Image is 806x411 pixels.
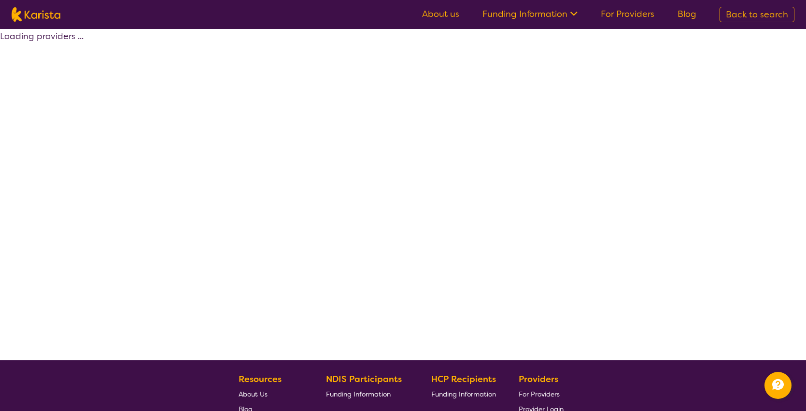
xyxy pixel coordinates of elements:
[764,372,792,399] button: Channel Menu
[239,386,303,401] a: About Us
[326,390,391,398] span: Funding Information
[726,9,788,20] span: Back to search
[519,390,560,398] span: For Providers
[12,7,60,22] img: Karista logo
[601,8,654,20] a: For Providers
[482,8,578,20] a: Funding Information
[431,386,496,401] a: Funding Information
[678,8,696,20] a: Blog
[720,7,794,22] a: Back to search
[519,373,558,385] b: Providers
[519,386,564,401] a: For Providers
[431,373,496,385] b: HCP Recipients
[326,373,402,385] b: NDIS Participants
[326,386,409,401] a: Funding Information
[239,390,268,398] span: About Us
[422,8,459,20] a: About us
[431,390,496,398] span: Funding Information
[239,373,282,385] b: Resources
